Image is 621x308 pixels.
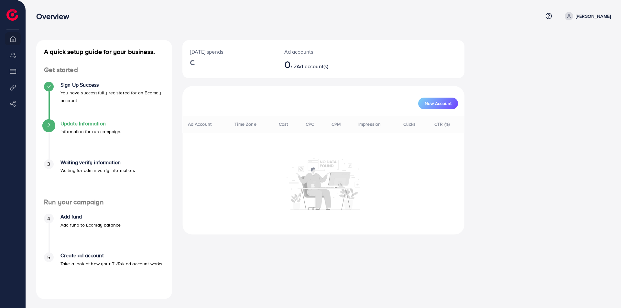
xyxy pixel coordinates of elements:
span: 5 [47,254,50,261]
a: [PERSON_NAME] [562,12,611,20]
span: 2 [47,122,50,129]
p: Ad accounts [284,48,339,56]
h4: Sign Up Success [60,82,164,88]
h4: A quick setup guide for your business. [36,48,172,56]
h3: Overview [36,12,74,21]
p: [PERSON_NAME] [576,12,611,20]
span: Ad account(s) [297,63,328,70]
li: Add fund [36,214,172,252]
li: Sign Up Success [36,82,172,121]
p: Waiting for admin verify information. [60,166,135,174]
li: Update Information [36,121,172,159]
p: Take a look at how your TikTok ad account works. [60,260,164,268]
button: New Account [418,98,458,109]
h4: Update Information [60,121,122,127]
h4: Create ad account [60,252,164,259]
span: New Account [425,101,452,106]
img: logo [6,9,18,21]
h4: Run your campaign [36,198,172,206]
span: 3 [47,160,50,168]
li: Waiting verify information [36,159,172,198]
h4: Add fund [60,214,121,220]
span: 4 [47,215,50,222]
li: Create ad account [36,252,172,291]
h4: Waiting verify information [60,159,135,165]
p: You have successfully registered for an Ecomdy account [60,89,164,104]
p: Information for run campaign. [60,128,122,135]
span: 0 [284,57,291,72]
p: [DATE] spends [190,48,269,56]
h2: / 2 [284,58,339,70]
p: Add fund to Ecomdy balance [60,221,121,229]
h4: Get started [36,66,172,74]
